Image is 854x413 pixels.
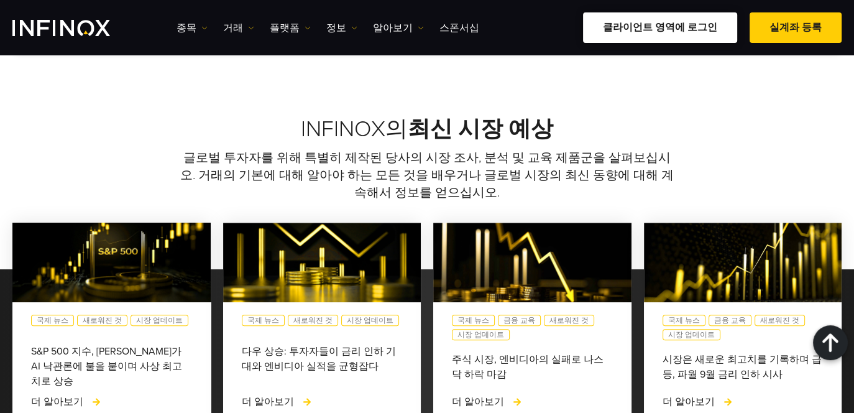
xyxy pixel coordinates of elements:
div: 주식 시장, 엔비디아의 실패로 나스닥 하락 마감 [452,352,613,382]
a: 알아보기 [373,21,424,35]
a: 국제 뉴스 [242,315,285,326]
a: 클라이언트 영역에 로그인 [583,12,737,43]
a: 더 알아보기 [452,394,523,409]
a: 시장 업데이트 [452,329,510,340]
a: 더 알아보기 [31,394,102,409]
div: 다우 상승: 투자자들이 금리 인하 기대와 엔비디아 실적을 균형잡다 [242,344,403,374]
a: INFINOX Logo [12,20,139,36]
span: 더 알아보기 [242,396,294,408]
a: 새로워진 것 [77,315,127,326]
a: 국제 뉴스 [663,315,705,326]
a: 새로워진 것 [288,315,338,326]
a: 국제 뉴스 [31,315,74,326]
div: 시장은 새로운 최고치를 기록하며 급등, 파월 9월 금리 인하 시사 [663,352,824,382]
span: 더 알아보기 [452,396,504,408]
a: 시장 업데이트 [341,315,399,326]
a: 스폰서십 [439,21,479,35]
div: S&P 500 지수, [PERSON_NAME]가 AI 낙관론에 불을 붙이며 사상 최고치로 상승 [31,344,192,374]
strong: 최신 시장 예상 [408,116,553,142]
a: 금융 교육 [709,315,751,326]
a: 새로워진 것 [755,315,805,326]
h2: INFINOX의 [12,116,842,143]
a: 국제 뉴스 [452,315,495,326]
span: 더 알아보기 [31,396,83,408]
a: 새로워진 것 [544,315,594,326]
a: 실계좌 등록 [750,12,842,43]
a: 금융 교육 [498,315,541,326]
a: 거래 [223,21,254,35]
a: 시장 업데이트 [131,315,188,326]
a: 더 알아보기 [242,394,313,409]
a: 시장 업데이트 [663,329,720,340]
a: 종목 [177,21,208,35]
span: 더 알아보기 [663,396,715,408]
a: 정보 [326,21,357,35]
p: 글로벌 투자자를 위해 특별히 제작된 당사의 시장 조사, 분석 및 교육 제품군을 살펴보십시오. 거래의 기본에 대해 알아야 하는 모든 것을 배우거나 글로벌 시장의 최신 동향에 대... [177,149,677,202]
a: 더 알아보기 [663,394,733,409]
a: 플랫폼 [270,21,311,35]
